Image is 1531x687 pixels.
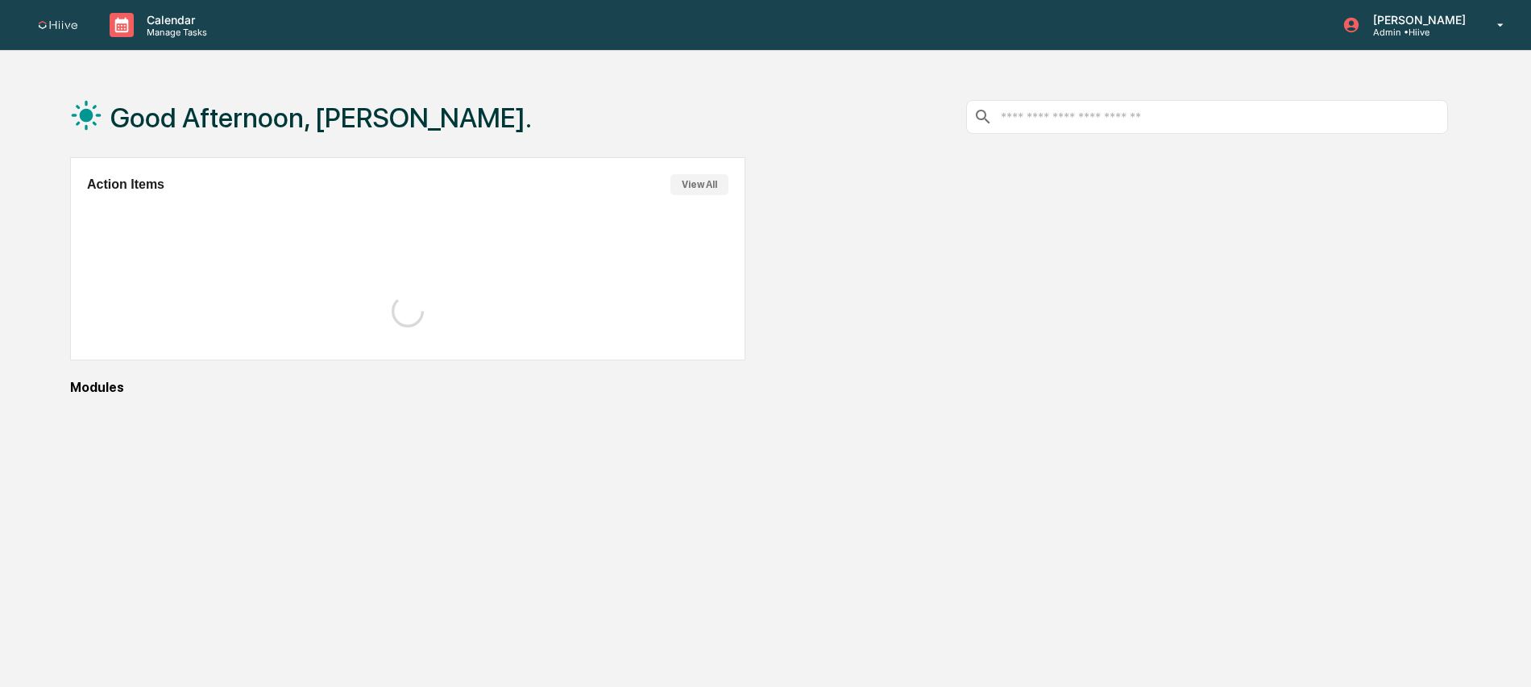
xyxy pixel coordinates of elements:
[39,21,77,30] img: logo
[87,177,164,192] h2: Action Items
[70,380,1448,395] div: Modules
[1360,13,1474,27] p: [PERSON_NAME]
[670,174,728,195] button: View All
[134,13,215,27] p: Calendar
[110,102,532,134] h1: Good Afternoon, [PERSON_NAME].
[1360,27,1474,38] p: Admin • Hiive
[134,27,215,38] p: Manage Tasks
